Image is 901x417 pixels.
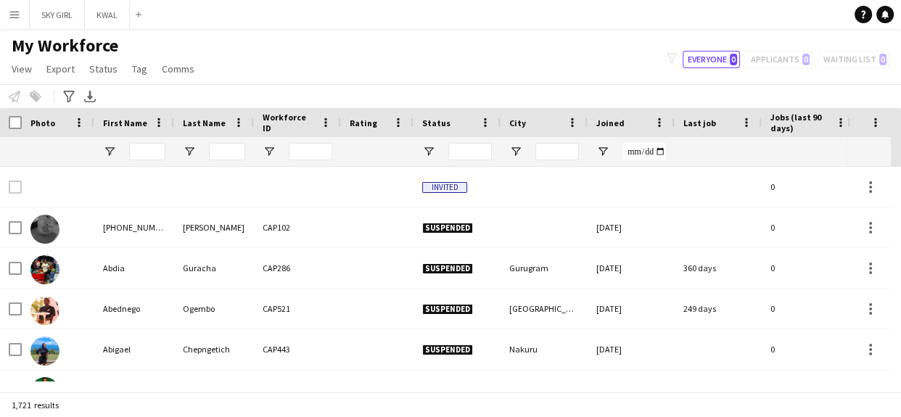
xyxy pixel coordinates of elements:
div: 0 [762,248,856,288]
div: CAP443 [254,329,341,369]
input: Last Name Filter Input [209,143,245,160]
span: Status [422,117,450,128]
input: Workforce ID Filter Input [289,143,332,160]
a: Export [41,59,81,78]
span: Suspended [422,304,473,315]
button: Open Filter Menu [596,145,609,158]
span: First Name [103,117,147,128]
div: [PHONE_NUMBER] [94,207,174,247]
div: CAP102 [254,207,341,247]
a: Status [83,59,123,78]
div: CAP521 [254,289,341,329]
span: Suspended [422,223,473,234]
div: Ogembo [174,289,254,329]
div: Nakuru [501,329,588,369]
span: Last job [683,117,716,128]
div: 0 [762,207,856,247]
button: Open Filter Menu [103,145,116,158]
span: Tag [132,62,147,75]
span: View [12,62,32,75]
img: ABIGAEL JEMELI [30,377,59,406]
div: [DATE] [588,329,675,369]
div: [DATE] [588,248,675,288]
div: CAP740 [254,370,341,410]
span: Suspended [422,344,473,355]
div: Chepngetich [174,329,254,369]
div: Guracha [174,248,254,288]
div: Abednego [94,289,174,329]
button: KWAL [85,1,130,29]
button: Open Filter Menu [509,145,522,158]
span: Status [89,62,118,75]
div: [PERSON_NAME] [174,207,254,247]
a: Comms [156,59,200,78]
a: View [6,59,38,78]
div: Abdia [94,248,174,288]
div: CAP286 [254,248,341,288]
span: Export [46,62,75,75]
img: +25471738808 Beryl Okoth [30,215,59,244]
a: Tag [126,59,153,78]
div: [DATE] [588,370,675,410]
div: ABIGAEL [94,370,174,410]
span: Joined [596,117,625,128]
span: City [509,117,526,128]
button: Open Filter Menu [263,145,276,158]
div: 0 [762,167,856,207]
img: Abdia Guracha [30,255,59,284]
img: Abednego Ogembo [30,296,59,325]
div: 0 [762,370,856,410]
button: Everyone0 [683,51,740,68]
div: 360 days [675,248,762,288]
div: Gurugram [501,248,588,288]
span: Jobs (last 90 days) [770,112,830,133]
app-action-btn: Advanced filters [60,88,78,105]
input: First Name Filter Input [129,143,165,160]
span: My Workforce [12,35,118,57]
div: 249 days [675,289,762,329]
div: [GEOGRAPHIC_DATA] [501,289,588,329]
span: Rating [350,117,377,128]
span: Photo [30,117,55,128]
input: Row Selection is disabled for this row (unchecked) [9,181,22,194]
input: City Filter Input [535,143,579,160]
span: 0 [730,54,737,65]
button: SKY GIRL [30,1,85,29]
div: 0 [762,329,856,369]
div: Abigael [94,329,174,369]
img: Abigael Chepngetich [30,337,59,366]
div: 0 [762,289,856,329]
span: Invited [422,182,467,193]
div: JEMELI [174,370,254,410]
span: Comms [162,62,194,75]
span: Workforce ID [263,112,315,133]
button: Open Filter Menu [183,145,196,158]
div: [DATE] [588,289,675,329]
input: Status Filter Input [448,143,492,160]
button: Open Filter Menu [422,145,435,158]
input: Joined Filter Input [622,143,666,160]
app-action-btn: Export XLSX [81,88,99,105]
div: [DATE] [588,207,675,247]
div: Eldoret [501,370,588,410]
span: Last Name [183,117,226,128]
span: Suspended [422,263,473,274]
